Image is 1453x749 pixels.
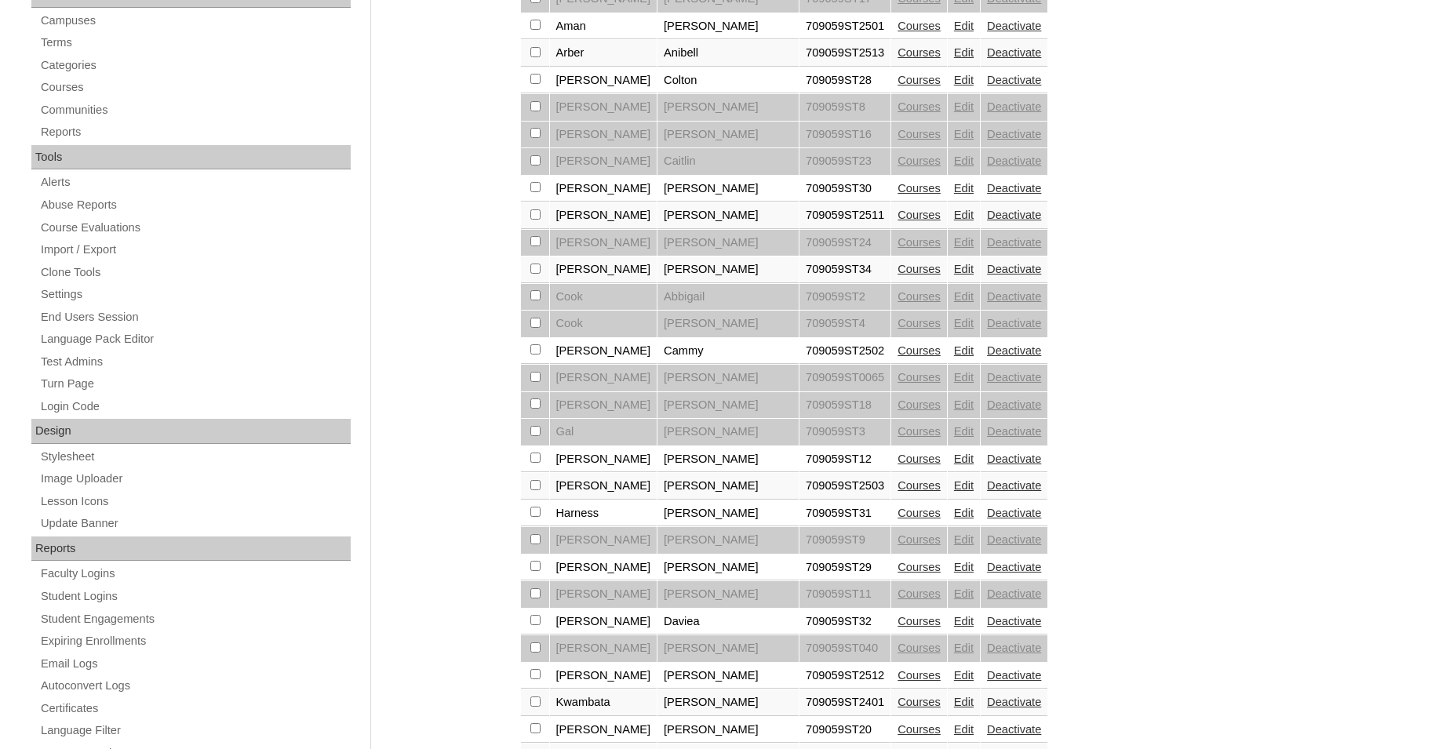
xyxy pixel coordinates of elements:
[898,74,941,86] a: Courses
[657,202,799,229] td: [PERSON_NAME]
[898,317,941,329] a: Courses
[954,669,974,682] a: Edit
[550,284,657,311] td: Cook
[799,230,890,256] td: 709059ST24
[954,453,974,465] a: Edit
[31,419,351,444] div: Design
[799,554,890,581] td: 709059ST29
[898,425,941,438] a: Courses
[39,654,351,674] a: Email Logs
[799,663,890,689] td: 709059ST2512
[657,500,799,527] td: [PERSON_NAME]
[898,587,941,600] a: Courses
[550,176,657,202] td: [PERSON_NAME]
[987,371,1041,384] a: Deactivate
[987,236,1041,249] a: Deactivate
[39,676,351,696] a: Autoconvert Logs
[657,527,799,554] td: [PERSON_NAME]
[898,398,941,411] a: Courses
[799,446,890,473] td: 709059ST12
[954,290,974,303] a: Edit
[39,240,351,260] a: Import / Export
[657,230,799,256] td: [PERSON_NAME]
[39,721,351,740] a: Language Filter
[898,46,941,59] a: Courses
[799,392,890,419] td: 709059ST18
[954,587,974,600] a: Edit
[31,536,351,562] div: Reports
[987,507,1041,519] a: Deactivate
[550,338,657,365] td: [PERSON_NAME]
[550,635,657,662] td: [PERSON_NAME]
[987,155,1041,167] a: Deactivate
[550,148,657,175] td: [PERSON_NAME]
[898,209,941,221] a: Courses
[39,56,351,75] a: Categories
[954,46,974,59] a: Edit
[550,500,657,527] td: Harness
[954,263,974,275] a: Edit
[987,561,1041,573] a: Deactivate
[799,122,890,148] td: 709059ST16
[898,642,941,654] a: Courses
[799,256,890,283] td: 709059ST34
[987,615,1041,627] a: Deactivate
[898,236,941,249] a: Courses
[39,285,351,304] a: Settings
[657,419,799,445] td: [PERSON_NAME]
[954,642,974,654] a: Edit
[799,338,890,365] td: 709059ST2502
[657,446,799,473] td: [PERSON_NAME]
[657,609,799,635] td: Daviea
[898,479,941,492] a: Courses
[799,500,890,527] td: 709059ST31
[39,609,351,629] a: Student Engagements
[799,473,890,500] td: 709059ST2503
[657,122,799,148] td: [PERSON_NAME]
[799,365,890,391] td: 709059ST0065
[987,182,1041,195] a: Deactivate
[898,182,941,195] a: Courses
[799,717,890,744] td: 709059ST20
[954,615,974,627] a: Edit
[799,202,890,229] td: 709059ST2511
[987,696,1041,708] a: Deactivate
[550,67,657,94] td: [PERSON_NAME]
[954,236,974,249] a: Edit
[954,723,974,736] a: Edit
[954,74,974,86] a: Edit
[550,581,657,608] td: [PERSON_NAME]
[657,311,799,337] td: [PERSON_NAME]
[954,20,974,32] a: Edit
[987,533,1041,546] a: Deactivate
[657,473,799,500] td: [PERSON_NAME]
[657,148,799,175] td: Caitlin
[987,46,1041,59] a: Deactivate
[954,317,974,329] a: Edit
[550,40,657,67] td: Arber
[898,290,941,303] a: Courses
[954,696,974,708] a: Edit
[657,717,799,744] td: [PERSON_NAME]
[657,176,799,202] td: [PERSON_NAME]
[39,122,351,142] a: Reports
[898,669,941,682] a: Courses
[987,128,1041,140] a: Deactivate
[39,631,351,651] a: Expiring Enrollments
[898,696,941,708] a: Courses
[657,689,799,716] td: [PERSON_NAME]
[550,527,657,554] td: [PERSON_NAME]
[987,587,1041,600] a: Deactivate
[987,642,1041,654] a: Deactivate
[987,290,1041,303] a: Deactivate
[550,689,657,716] td: Kwambata
[987,425,1041,438] a: Deactivate
[954,425,974,438] a: Edit
[898,155,941,167] a: Courses
[39,587,351,606] a: Student Logins
[898,615,941,627] a: Courses
[39,263,351,282] a: Clone Tools
[987,100,1041,113] a: Deactivate
[987,669,1041,682] a: Deactivate
[550,419,657,445] td: Gal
